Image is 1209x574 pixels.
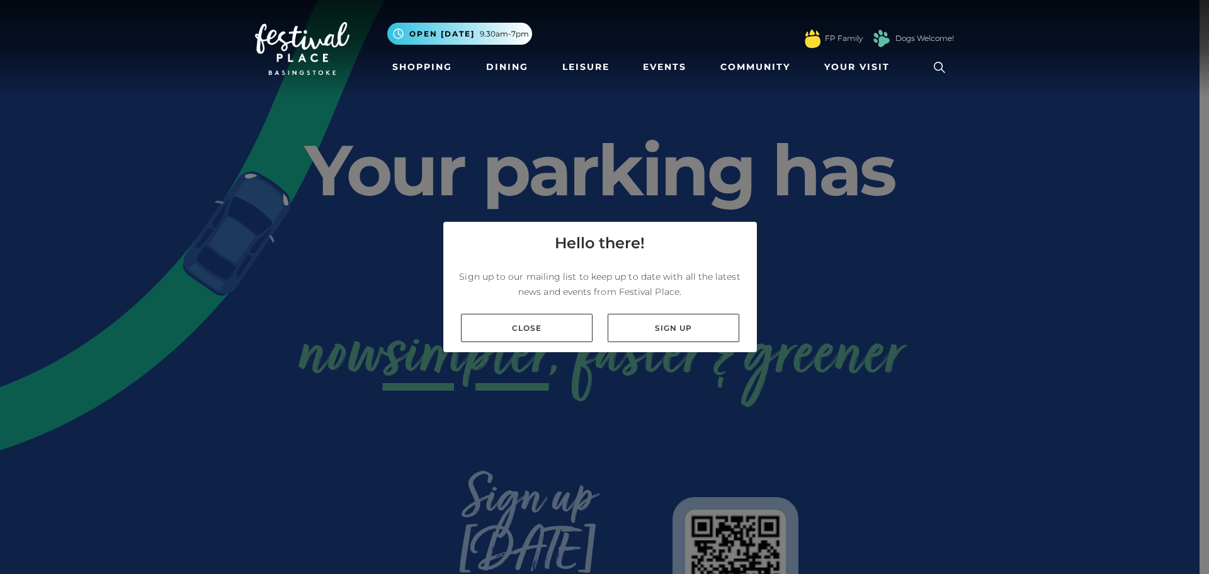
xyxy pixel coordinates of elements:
a: Community [715,55,795,79]
p: Sign up to our mailing list to keep up to date with all the latest news and events from Festival ... [453,269,747,299]
a: Close [461,314,593,342]
span: Open [DATE] [409,28,475,40]
span: Your Visit [824,60,890,74]
a: FP Family [825,33,863,44]
a: Leisure [557,55,615,79]
a: Your Visit [819,55,901,79]
button: Open [DATE] 9.30am-7pm [387,23,532,45]
a: Dining [481,55,533,79]
a: Events [638,55,691,79]
a: Dogs Welcome! [895,33,954,44]
img: Festival Place Logo [255,22,349,75]
h4: Hello there! [555,232,645,255]
a: Shopping [387,55,457,79]
a: Sign up [608,314,739,342]
span: 9.30am-7pm [480,28,529,40]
